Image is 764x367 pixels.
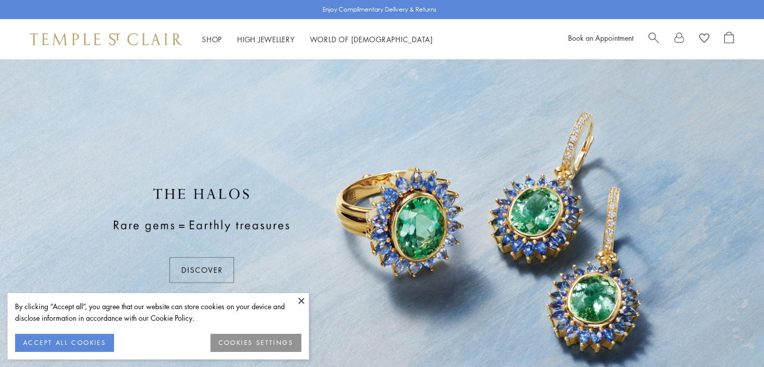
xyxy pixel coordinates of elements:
[648,32,659,47] a: Search
[202,34,222,44] a: ShopShop
[724,32,734,47] a: Open Shopping Bag
[210,334,301,352] button: COOKIES SETTINGS
[310,34,433,44] a: World of [DEMOGRAPHIC_DATA]World of [DEMOGRAPHIC_DATA]
[322,5,436,15] p: Enjoy Complimentary Delivery & Returns
[568,33,633,43] a: Book an Appointment
[237,34,295,44] a: High JewelleryHigh Jewellery
[15,301,301,324] div: By clicking “Accept all”, you agree that our website can store cookies on your device and disclos...
[699,32,709,47] a: View Wishlist
[30,33,182,45] img: Temple St. Clair
[15,334,114,352] button: ACCEPT ALL COOKIES
[202,33,433,46] nav: Main navigation
[714,320,754,357] iframe: Gorgias live chat messenger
